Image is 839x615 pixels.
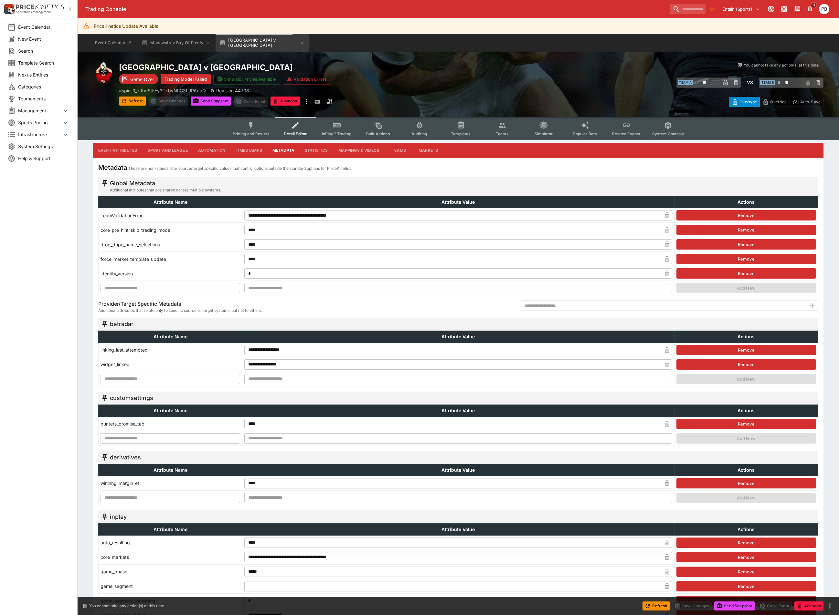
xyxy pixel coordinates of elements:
[791,3,803,15] button: Documentation
[242,405,674,416] th: Attribute Value
[18,107,62,114] span: Management
[676,210,816,220] button: Remove
[643,601,670,610] button: Refresh
[99,405,242,416] th: Attribute Name
[18,36,69,42] span: New Event
[91,34,136,52] button: Event Calendar
[674,464,818,476] th: Actions
[16,5,64,9] img: PriceKinetics
[2,3,15,15] img: PriceKinetics Logo
[759,97,790,107] button: Override
[98,163,127,172] h4: Metadata
[99,464,242,476] th: Attribute Name
[790,97,823,107] button: Auto-Save
[451,131,471,136] span: Templates
[817,2,831,16] button: Peter Bishop
[676,552,816,562] button: Remove
[283,74,331,85] button: Validation Errors
[496,131,509,136] span: Teams
[93,62,114,83] img: rugby_union.png
[322,131,352,136] span: InPlay™ Trading
[674,405,818,416] th: Actions
[676,478,816,488] button: Remove
[333,143,385,158] button: Mappings & Videos
[676,268,816,279] button: Remove
[800,98,821,105] p: Auto-Save
[676,538,816,548] button: Remove
[98,307,262,314] span: Additional attributes that relate only to specific source or target systems, but not to others.
[18,119,62,126] span: Sports Pricing
[93,143,142,158] button: Event Attributes
[18,131,62,138] span: Infrastructure
[676,225,816,235] button: Remove
[242,196,674,208] th: Attribute Value
[18,47,69,54] span: Search
[674,331,818,343] th: Actions
[242,464,674,476] th: Attribute Value
[99,208,242,223] td: TeamValidationError
[99,252,242,266] td: force_market_template_update
[794,602,823,609] span: Mark an event as closed and abandoned.
[99,357,242,372] td: widget_linked
[99,579,242,593] td: game_segment
[99,237,242,252] td: drop_dupe_name_selections
[18,24,69,30] span: Event Calendar
[110,179,221,187] h5: Global Metadata
[128,165,352,172] p: These are non-standard or source/target specific values that control options outside the standard...
[99,416,242,431] td: punters_promise_tab
[99,535,242,550] td: auto_resulting
[676,345,816,355] button: Remove
[89,603,165,609] p: You cannot take any action(s) at this time.
[811,2,817,8] span: 1
[119,97,146,106] button: Refresh
[99,523,242,535] th: Attribute Name
[729,97,760,107] button: Overtype
[714,601,755,610] button: Send Snapshot
[718,4,764,14] button: Select Tenant
[138,34,214,52] button: Manawatu v Bay Of Plenty
[99,343,242,357] td: linking_last_attempted
[573,131,597,136] span: Popular Bets
[676,254,816,264] button: Remove
[119,87,206,94] p: Copy To Clipboard
[267,143,300,158] button: Metadata
[744,79,756,86] h6: - VS -
[819,4,829,14] div: Peter Bishop
[384,143,413,158] button: Teams
[300,143,333,158] button: Statistics
[707,4,717,14] button: No Bookmarks
[110,394,153,402] h5: customsettings
[216,87,249,94] p: Revision 44708
[18,71,69,78] span: Nexus Entities
[99,476,242,490] td: winning_margin_et
[98,301,262,307] h6: Provider/Target Specific Metadata
[670,4,706,14] input: search
[678,80,693,85] span: Team A
[739,98,757,105] p: Overtype
[744,62,820,68] p: You cannot take any action(s) at this time.
[271,97,300,106] button: Abandon
[110,187,221,193] span: Additional attributes that are shared across multiple systems.
[18,83,69,90] span: Categories
[676,239,816,250] button: Remove
[366,131,390,136] span: Bulk Actions
[535,131,553,136] span: Simulator
[99,593,242,608] td: game_segment_remaining
[213,74,280,85] button: Simulator Prices Available
[411,131,427,136] span: Auditing
[413,143,443,158] button: Markets
[612,131,640,136] span: Related Events
[119,62,471,72] h2: Copy To Clipboard
[18,59,69,66] span: Template Search
[765,3,777,15] button: Connected to PK
[230,143,267,158] button: Timestamps
[676,596,816,606] button: Remove
[130,76,154,83] p: Game Over
[271,97,300,104] span: Mark an event as closed and abandoned.
[284,131,307,136] span: Detail Editor
[674,523,818,535] th: Actions
[233,131,270,136] span: Pricing and Results
[18,155,69,162] span: Help & Support
[676,581,816,591] button: Remove
[674,196,818,208] th: Actions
